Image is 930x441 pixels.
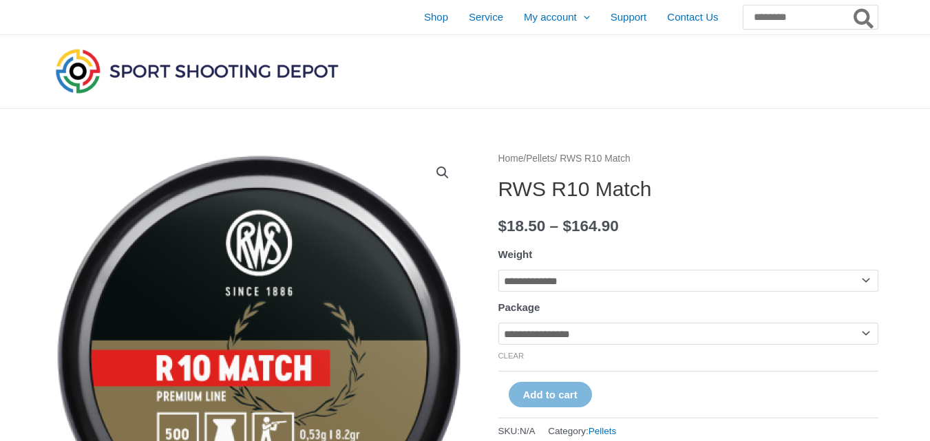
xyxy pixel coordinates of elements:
a: Pellets [526,153,554,164]
h1: RWS R10 Match [498,177,878,202]
span: $ [562,217,571,235]
span: Category: [548,422,616,440]
label: Weight [498,248,533,260]
span: – [550,217,559,235]
button: Add to cart [509,382,592,407]
bdi: 18.50 [498,217,546,235]
label: Package [498,301,540,313]
a: Home [498,153,524,164]
button: Search [851,6,878,29]
a: Clear options [498,352,525,360]
span: N/A [520,426,536,436]
nav: Breadcrumb [498,150,878,168]
span: SKU: [498,422,536,440]
a: Pellets [589,426,617,436]
bdi: 164.90 [562,217,618,235]
img: Sport Shooting Depot [52,45,341,96]
a: View full-screen image gallery [430,160,455,185]
span: $ [498,217,507,235]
